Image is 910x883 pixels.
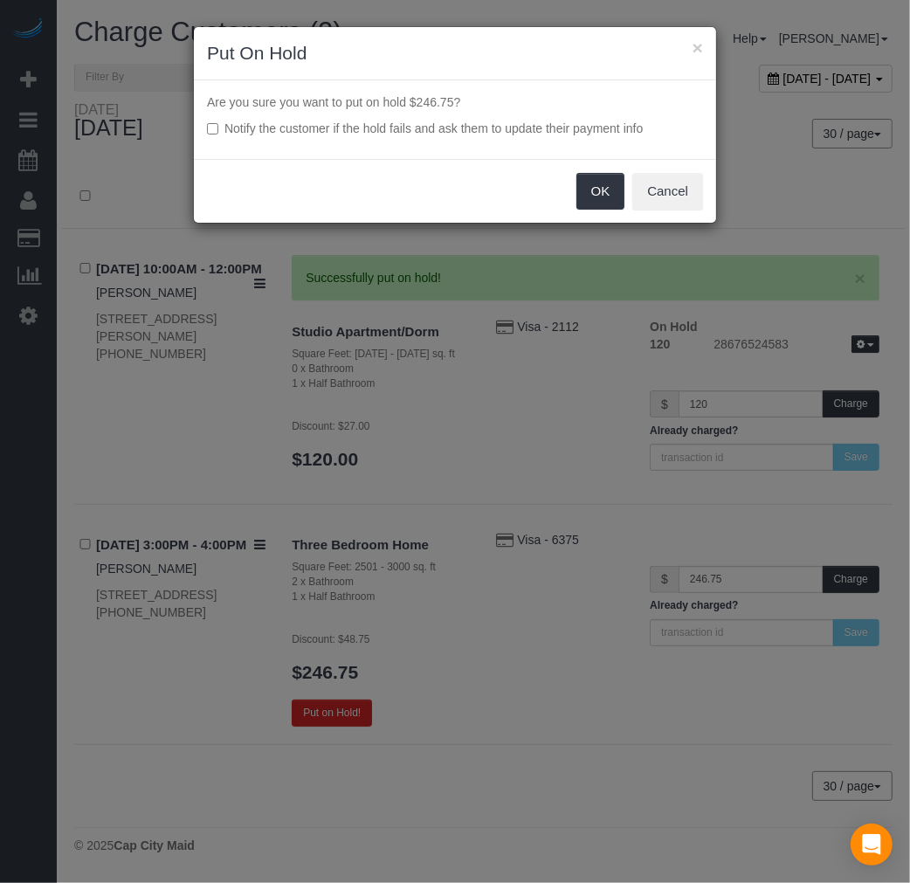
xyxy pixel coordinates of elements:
h3: Put On Hold [207,40,703,66]
div: Open Intercom Messenger [851,824,893,866]
sui-modal: Put On Hold [194,27,716,223]
span: Are you sure you want to put on hold $246.75? [207,95,460,109]
button: × [693,38,703,57]
button: Cancel [632,173,703,210]
label: Notify the customer if the hold fails and ask them to update their payment info [207,120,703,137]
button: OK [576,173,625,210]
input: Notify the customer if the hold fails and ask them to update their payment info [207,123,218,135]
